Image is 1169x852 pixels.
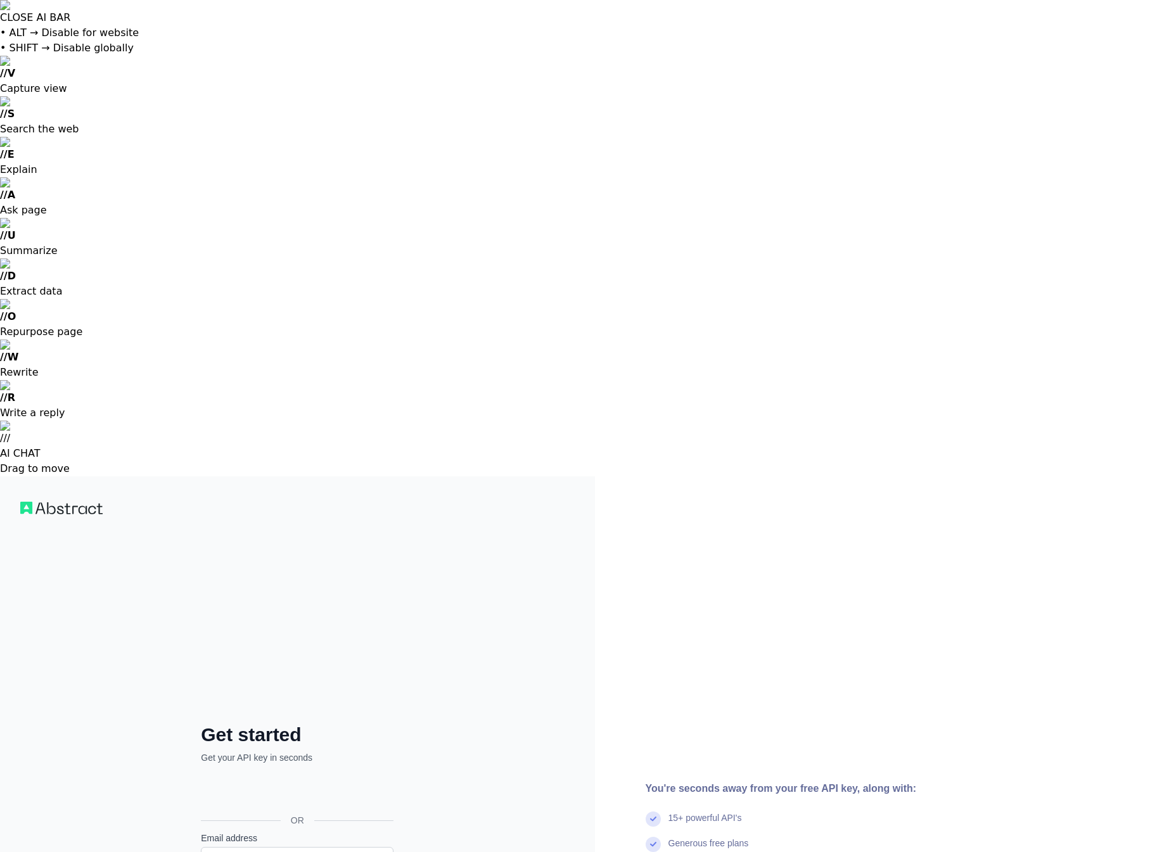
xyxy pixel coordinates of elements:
img: check mark [646,811,661,827]
img: check mark [646,837,661,852]
span: OR [281,814,314,827]
iframe: Sign in with Google Button [195,778,397,806]
p: Get your API key in seconds [201,751,393,764]
label: Email address [201,832,393,844]
h2: Get started [201,723,393,746]
div: You're seconds away from your free API key, along with: [646,781,1035,796]
img: Workflow [20,502,103,514]
div: 15+ powerful API's [668,811,742,837]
